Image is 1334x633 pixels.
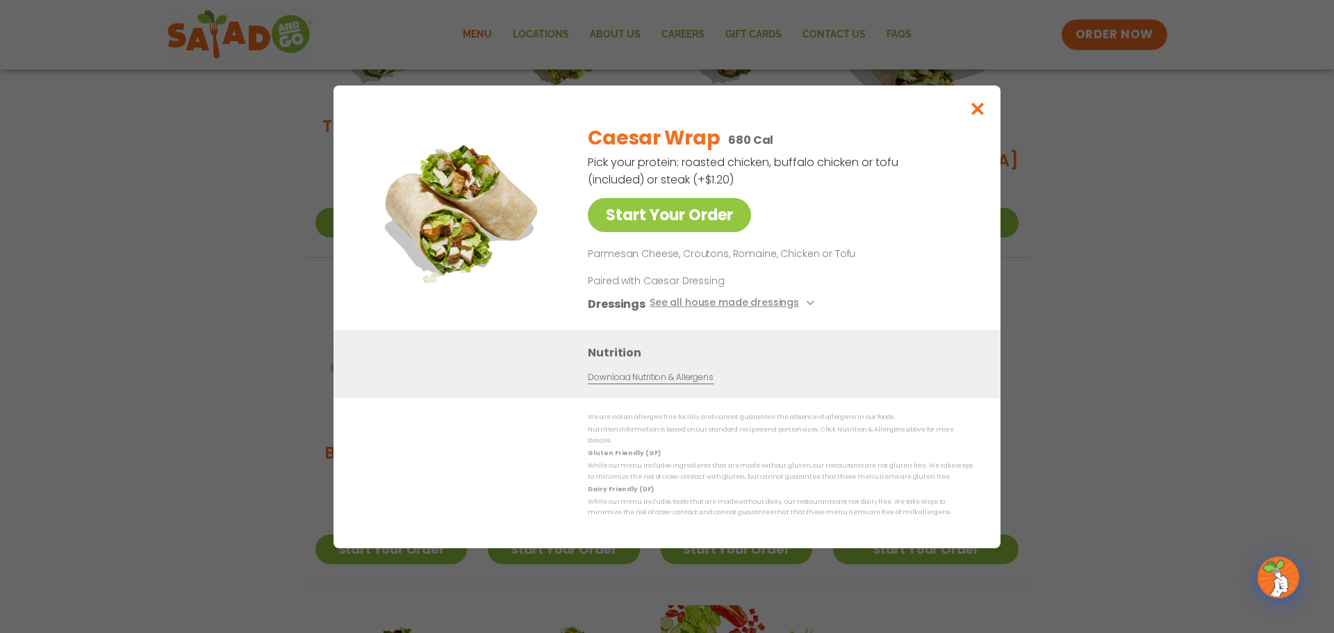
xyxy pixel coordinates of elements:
[588,449,660,457] strong: Gluten Friendly (GF)
[728,131,773,149] p: 680 Cal
[365,113,559,308] img: Featured product photo for Caesar Wrap
[588,461,973,482] p: While our menu includes ingredients that are made without gluten, our restaurants are not gluten ...
[588,124,720,153] h2: Caesar Wrap
[588,497,973,518] p: While our menu includes foods that are made without dairy, our restaurants are not dairy free. We...
[588,343,980,361] h3: Nutrition
[588,198,751,232] a: Start Your Order
[588,425,973,446] p: Nutrition information is based on our standard recipes and portion sizes. Click Nutrition & Aller...
[650,295,818,312] button: See all house made dressings
[1259,558,1298,597] img: wpChatIcon
[588,370,713,384] a: Download Nutrition & Allergens
[588,412,973,422] p: We are not an allergen free facility and cannot guarantee the absence of allergens in our foods.
[955,85,1000,132] button: Close modal
[588,484,653,493] strong: Dairy Friendly (DF)
[588,273,845,288] p: Paired with Caesar Dressing
[588,246,967,263] p: Parmesan Cheese, Croutons, Romaine, Chicken or Tofu
[588,154,900,188] p: Pick your protein: roasted chicken, buffalo chicken or tofu (included) or steak (+$1.20)
[588,295,645,312] h3: Dressings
